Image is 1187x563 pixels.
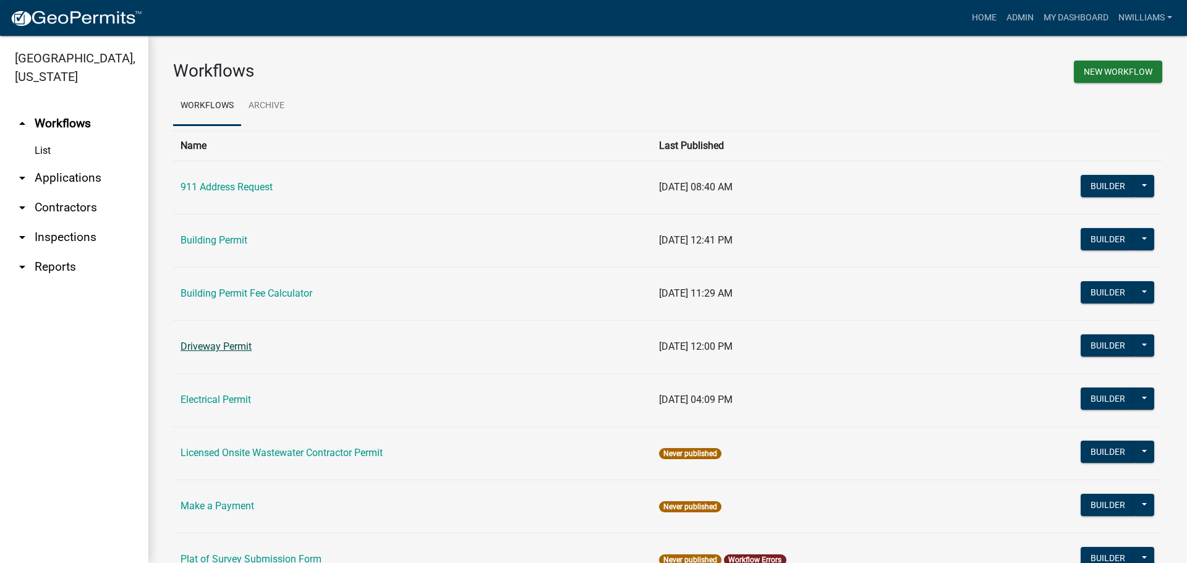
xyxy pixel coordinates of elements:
button: Builder [1081,228,1135,250]
a: Home [967,6,1002,30]
th: Name [173,130,652,161]
span: Never published [659,448,721,459]
a: Workflows [173,87,241,126]
a: Building Permit Fee Calculator [181,287,312,299]
button: Builder [1081,441,1135,463]
a: Driveway Permit [181,341,252,352]
span: [DATE] 12:00 PM [659,341,733,352]
button: Builder [1081,281,1135,303]
a: Electrical Permit [181,394,251,405]
a: Archive [241,87,292,126]
button: Builder [1081,334,1135,357]
a: Building Permit [181,234,247,246]
i: arrow_drop_down [15,260,30,274]
span: [DATE] 11:29 AM [659,287,733,299]
span: [DATE] 08:40 AM [659,181,733,193]
th: Last Published [652,130,965,161]
i: arrow_drop_up [15,116,30,131]
a: My Dashboard [1039,6,1113,30]
span: [DATE] 12:41 PM [659,234,733,246]
span: Never published [659,501,721,512]
button: Builder [1081,387,1135,410]
i: arrow_drop_down [15,230,30,245]
a: Licensed Onsite Wastewater Contractor Permit [181,447,383,459]
button: Builder [1081,175,1135,197]
i: arrow_drop_down [15,171,30,185]
span: [DATE] 04:09 PM [659,394,733,405]
a: Make a Payment [181,500,254,512]
i: arrow_drop_down [15,200,30,215]
button: Builder [1081,494,1135,516]
a: 911 Address Request [181,181,273,193]
a: Admin [1002,6,1039,30]
button: New Workflow [1074,61,1162,83]
a: nwilliams [1113,6,1177,30]
h3: Workflows [173,61,658,82]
